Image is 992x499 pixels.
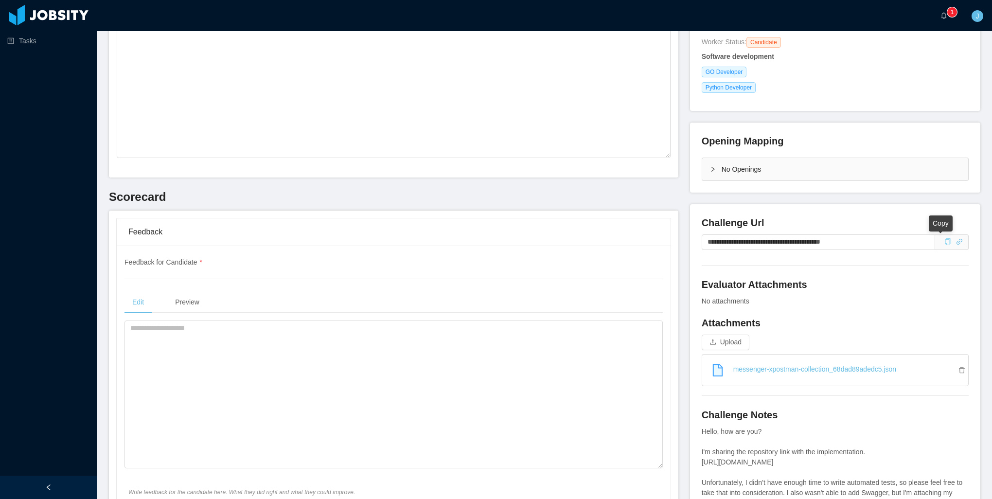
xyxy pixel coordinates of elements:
h4: Opening Mapping [702,134,784,148]
a: messenger-xpostman-collection_68dad89adedc5.json [710,358,968,380]
i: icon: file [711,364,724,376]
a: Remove file [958,366,968,374]
span: Worker Status: [702,38,746,46]
h4: Challenge Notes [702,408,969,422]
div: Feedback [128,218,659,246]
h4: Evaluator Attachments [702,278,969,291]
div: Copy [944,237,951,247]
div: Copy [929,215,953,232]
a: icon: link [956,238,963,246]
span: Candidate [746,37,781,48]
p: 1 [951,7,954,17]
div: icon: rightNo Openings [702,158,968,180]
i: icon: delete [958,367,968,374]
i: icon: bell [940,12,947,19]
h4: Challenge Url [702,216,969,230]
h4: Attachments [702,316,969,330]
span: icon: uploadUpload [702,338,749,346]
span: Python Developer [702,82,756,93]
sup: 1 [947,7,957,17]
a: icon: file [706,358,729,382]
button: icon: uploadUpload [702,335,749,350]
i: icon: copy [944,238,951,245]
h3: Scorecard [109,189,678,205]
span: J [976,10,979,22]
span: Feedback for Candidate [124,258,202,266]
div: Edit [124,291,152,313]
span: GO Developer [702,67,747,77]
a: icon: profileTasks [7,31,89,51]
i: icon: right [710,166,716,172]
strong: Software development [702,53,774,60]
div: Preview [167,291,207,313]
div: No attachments [702,296,969,306]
